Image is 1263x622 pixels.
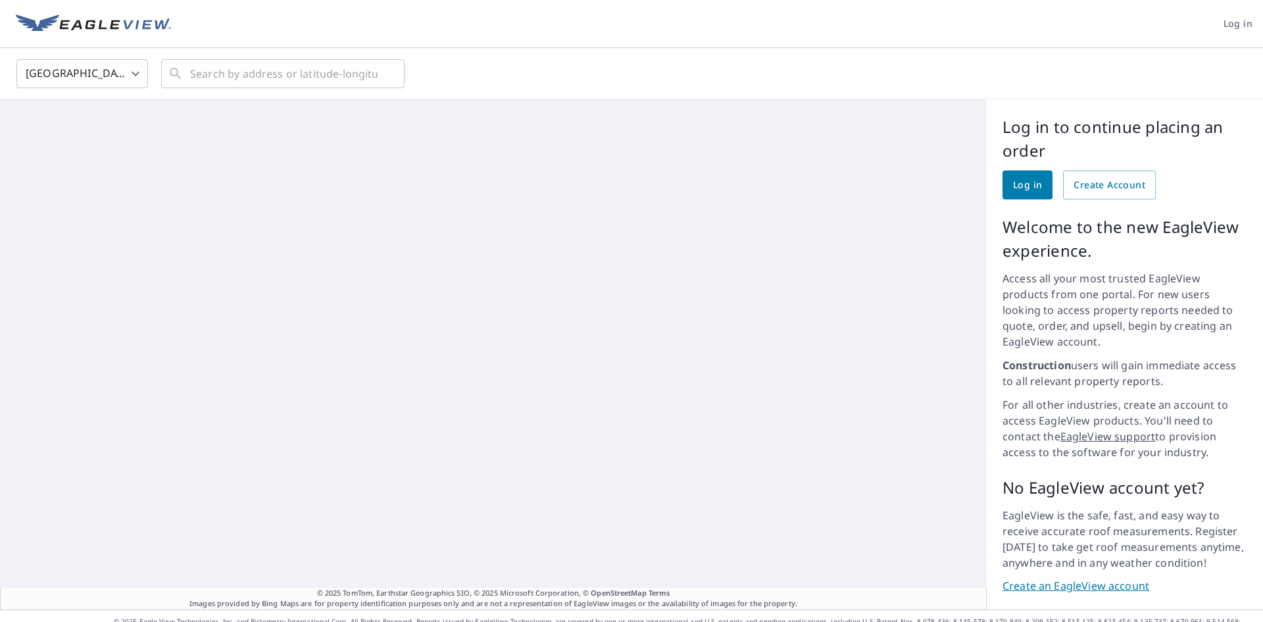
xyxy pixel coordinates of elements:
[1003,115,1247,163] p: Log in to continue placing an order
[1063,170,1156,199] a: Create Account
[1224,16,1252,32] span: Log in
[1003,357,1247,389] p: users will gain immediate access to all relevant property reports.
[317,588,670,599] span: © 2025 TomTom, Earthstar Geographics SIO, © 2025 Microsoft Corporation, ©
[1074,177,1145,194] span: Create Account
[16,55,148,92] div: [GEOGRAPHIC_DATA]
[649,588,670,598] a: Terms
[1060,429,1156,444] a: EagleView support
[1003,358,1071,373] strong: Construction
[190,55,378,92] input: Search by address or latitude-longitude
[1003,215,1247,263] p: Welcome to the new EagleView experience.
[591,588,646,598] a: OpenStreetMap
[1013,177,1042,194] span: Log in
[1003,507,1247,571] p: EagleView is the safe, fast, and easy way to receive accurate roof measurements. Register [DATE] ...
[1003,397,1247,460] p: For all other industries, create an account to access EagleView products. You'll need to contact ...
[1003,170,1052,199] a: Log in
[16,14,171,34] img: EV Logo
[1003,271,1247,350] p: Access all your most trusted EagleView products from one portal. For new users looking to access ...
[1003,579,1247,594] a: Create an EagleView account
[1003,476,1247,500] p: No EagleView account yet?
